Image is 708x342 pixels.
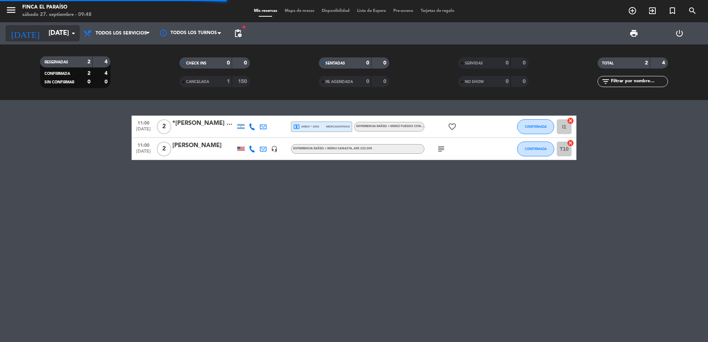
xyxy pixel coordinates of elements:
span: Lista de Espera [353,9,390,13]
strong: 0 [506,60,509,66]
strong: 0 [87,79,90,84]
span: TOTAL [602,62,613,65]
button: CONFIRMADA [517,119,554,134]
strong: 0 [366,60,369,66]
span: RESERVADAS [44,60,68,64]
span: CANCELADA [186,80,209,84]
strong: 0 [227,60,230,66]
span: CONFIRMADA [44,72,70,76]
strong: 2 [645,60,648,66]
i: turned_in_not [668,6,677,15]
strong: 0 [105,79,109,84]
input: Filtrar por nombre... [610,77,668,86]
span: SERVIDAS [465,62,483,65]
span: amex * 1004 [293,123,319,130]
strong: 150 [238,79,248,84]
span: fiber_manual_record [242,25,246,29]
strong: 0 [506,79,509,84]
span: print [629,29,638,38]
i: add_circle_outline [628,6,637,15]
button: CONFIRMADA [517,142,554,156]
span: Tarjetas de regalo [417,9,458,13]
i: exit_to_app [648,6,657,15]
i: subject [437,145,446,153]
button: menu [6,4,17,18]
i: [DATE] [6,25,45,41]
i: filter_list [601,77,610,86]
span: EXPERIENCIA RAÍCES + MENU CANASTA [293,147,372,150]
span: Pre-acceso [390,9,417,13]
strong: 4 [662,60,666,66]
i: cancel [567,139,574,147]
i: favorite_border [448,122,457,131]
div: LOG OUT [657,22,702,44]
i: menu [6,4,17,16]
strong: 0 [244,60,248,66]
span: NO SHOW [465,80,484,84]
div: sábado 27. septiembre - 09:48 [22,11,92,19]
strong: 1 [227,79,230,84]
strong: 4 [105,71,109,76]
span: RE AGENDADA [325,80,353,84]
span: SIN CONFIRMAR [44,80,74,84]
span: CHECK INS [186,62,206,65]
strong: 0 [383,79,388,84]
div: *[PERSON_NAME] Aded [172,119,235,128]
span: mercadopago [326,124,350,129]
span: Disponibilidad [318,9,353,13]
span: pending_actions [234,29,242,38]
span: 11:00 [134,118,153,127]
span: Mis reservas [250,9,281,13]
span: CONFIRMADA [525,147,547,151]
span: , ARS 222.000 [352,147,372,150]
span: CONFIRMADA [525,124,547,129]
span: 2 [157,142,171,156]
strong: 2 [87,59,90,64]
span: [DATE] [134,127,153,135]
span: 2 [157,119,171,134]
span: EXPERIENCIA RAÍCES + MENÚ FUEGOS con Maridaje de Sangre | 11hs [356,125,466,128]
span: Mapa de mesas [281,9,318,13]
strong: 0 [366,79,369,84]
span: SENTADAS [325,62,345,65]
i: local_atm [293,123,300,130]
strong: 0 [383,60,388,66]
i: cancel [567,117,574,124]
strong: 4 [105,59,109,64]
i: search [688,6,697,15]
i: arrow_drop_down [69,29,78,38]
span: 11:00 [134,140,153,149]
div: [PERSON_NAME] [172,141,235,150]
i: power_settings_new [675,29,684,38]
strong: 2 [87,71,90,76]
i: headset_mic [271,146,278,152]
strong: 0 [523,60,527,66]
span: Todos los servicios [96,31,147,36]
strong: 0 [523,79,527,84]
div: Finca El Paraíso [22,4,92,11]
span: [DATE] [134,149,153,157]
